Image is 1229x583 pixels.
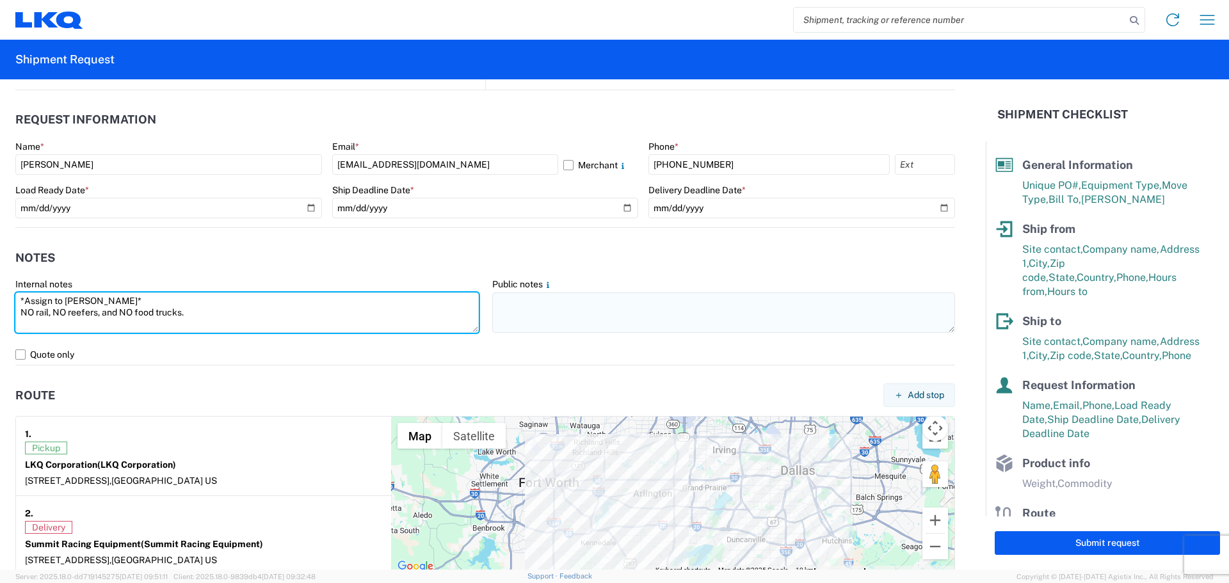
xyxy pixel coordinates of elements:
[648,184,746,196] label: Delivery Deadline Date
[1022,477,1057,490] span: Weight,
[1022,456,1090,470] span: Product info
[1082,335,1160,347] span: Company name,
[15,278,72,290] label: Internal notes
[655,566,711,575] button: Keyboard shortcuts
[922,507,948,533] button: Zoom in
[559,572,592,580] a: Feedback
[1022,222,1075,236] span: Ship from
[792,566,870,575] button: Map Scale: 10 km per 78 pixels
[332,184,414,196] label: Ship Deadline Date
[1094,349,1122,362] span: State,
[141,539,263,549] span: (Summit Racing Equipment)
[173,573,316,580] span: Client: 2025.18.0-9839db4
[899,568,951,575] a: Report a map error
[492,278,553,290] label: Public notes
[1057,477,1113,490] span: Commodity
[25,426,31,442] strong: 1.
[718,566,788,573] span: Map data ©2025 Google
[997,107,1128,122] h2: Shipment Checklist
[262,573,316,580] span: [DATE] 09:32:48
[1162,349,1191,362] span: Phone
[111,555,217,565] span: [GEOGRAPHIC_DATA] US
[563,154,639,175] label: Merchant
[15,113,156,126] h2: Request Information
[1029,257,1050,269] span: City,
[97,459,176,470] span: (LKQ Corporation)
[15,389,55,402] h2: Route
[922,461,948,487] button: Drag Pegman onto the map to open Street View
[15,252,55,264] h2: Notes
[111,475,217,486] span: [GEOGRAPHIC_DATA] US
[1048,271,1077,284] span: State,
[922,534,948,559] button: Zoom out
[895,154,955,175] input: Ext
[1048,193,1081,205] span: Bill To,
[15,52,115,67] h2: Shipment Request
[1022,506,1056,520] span: Route
[1082,399,1114,411] span: Phone,
[25,459,176,470] strong: LKQ Corporation
[794,8,1125,32] input: Shipment, tracking or reference number
[25,475,111,486] span: [STREET_ADDRESS],
[25,521,72,534] span: Delivery
[908,389,944,401] span: Add stop
[1122,349,1162,362] span: Country,
[922,415,948,441] button: Map camera controls
[332,141,359,152] label: Email
[1022,399,1053,411] span: Name,
[25,555,111,565] span: [STREET_ADDRESS],
[442,423,506,449] button: Show satellite imagery
[120,573,168,580] span: [DATE] 09:51:11
[874,568,892,575] a: Terms
[1022,378,1136,392] span: Request Information
[15,573,168,580] span: Server: 2025.18.0-dd719145275
[1022,243,1082,255] span: Site contact,
[883,383,955,407] button: Add stop
[1081,179,1162,191] span: Equipment Type,
[1022,314,1061,328] span: Ship to
[995,531,1220,555] button: Submit request
[1050,349,1094,362] span: Zip code,
[394,558,437,575] a: Open this area in Google Maps (opens a new window)
[25,539,263,549] strong: Summit Racing Equipment
[1022,179,1081,191] span: Unique PO#,
[1077,271,1116,284] span: Country,
[1016,571,1214,582] span: Copyright © [DATE]-[DATE] Agistix Inc., All Rights Reserved
[15,184,89,196] label: Load Ready Date
[1022,335,1082,347] span: Site contact,
[1081,193,1165,205] span: [PERSON_NAME]
[1047,285,1088,298] span: Hours to
[25,442,67,454] span: Pickup
[648,141,679,152] label: Phone
[1116,271,1148,284] span: Phone,
[1053,399,1082,411] span: Email,
[15,141,44,152] label: Name
[398,423,442,449] button: Show street map
[1047,413,1141,426] span: Ship Deadline Date,
[527,572,559,580] a: Support
[1029,349,1050,362] span: City,
[796,566,814,573] span: 10 km
[1022,158,1133,172] span: General Information
[394,558,437,575] img: Google
[1082,243,1160,255] span: Company name,
[25,505,33,521] strong: 2.
[15,344,955,365] label: Quote only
